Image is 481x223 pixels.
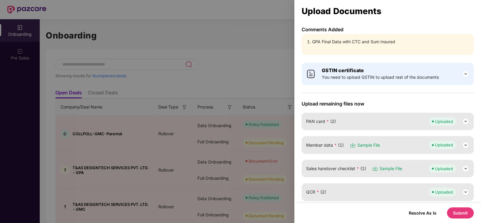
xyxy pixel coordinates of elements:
[372,166,378,172] img: svg+xml;base64,PHN2ZyB3aWR0aD0iMTYiIGhlaWdodD0iMTciIHZpZXdCb3g9IjAgMCAxNiAxNyIgZmlsbD0ibm9uZSIgeG...
[380,165,402,172] span: Sample File
[435,166,453,172] div: Uploaded
[435,142,453,148] div: Uploaded
[350,142,356,148] img: svg+xml;base64,PHN2ZyB3aWR0aD0iMTYiIGhlaWdodD0iMTciIHZpZXdCb3g9IjAgMCAxNiAxNyIgZmlsbD0ibm9uZSIgeG...
[435,189,453,195] div: Uploaded
[462,165,469,172] img: svg+xml;base64,PHN2ZyB3aWR0aD0iMjQiIGhlaWdodD0iMjQiIHZpZXdCb3g9IjAgMCAyNCAyNCIgZmlsbD0ibm9uZSIgeG...
[306,189,326,195] span: QCR (2)
[462,118,469,125] img: svg+xml;base64,PHN2ZyB3aWR0aD0iMjQiIGhlaWdodD0iMjQiIHZpZXdCb3g9IjAgMCAyNCAyNCIgZmlsbD0ibm9uZSIgeG...
[306,142,344,148] span: Member data (1)
[462,70,469,78] img: svg+xml;base64,PHN2ZyB3aWR0aD0iMjQiIGhlaWdodD0iMjQiIHZpZXdCb3g9IjAgMCAyNCAyNCIgZmlsbD0ibm9uZSIgeG...
[447,207,474,218] button: Submit
[403,209,442,217] button: Resolve As Is
[322,67,364,73] b: GSTIN certificate
[312,38,469,45] li: GPA Final Data with CTC and Sum Insured
[435,118,453,124] div: Uploaded
[322,74,439,81] span: You need to upload GSTIN to upload rest of the documents
[462,142,469,149] img: svg+xml;base64,PHN2ZyB3aWR0aD0iMjQiIGhlaWdodD0iMjQiIHZpZXdCb3g9IjAgMCAyNCAyNCIgZmlsbD0ibm9uZSIgeG...
[302,26,474,32] p: Comments Added
[306,69,316,79] img: svg+xml;base64,PHN2ZyB4bWxucz0iaHR0cDovL3d3dy53My5vcmcvMjAwMC9zdmciIHdpZHRoPSI0MCIgaGVpZ2h0PSI0MC...
[306,118,336,125] span: PAN card (2)
[302,101,474,107] span: Upload remaining files now
[302,8,474,14] div: Upload Documents
[357,142,380,148] span: Sample File
[462,188,469,196] img: svg+xml;base64,PHN2ZyB3aWR0aD0iMjQiIGhlaWdodD0iMjQiIHZpZXdCb3g9IjAgMCAyNCAyNCIgZmlsbD0ibm9uZSIgeG...
[306,165,366,172] span: Sales handover checklist (1)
